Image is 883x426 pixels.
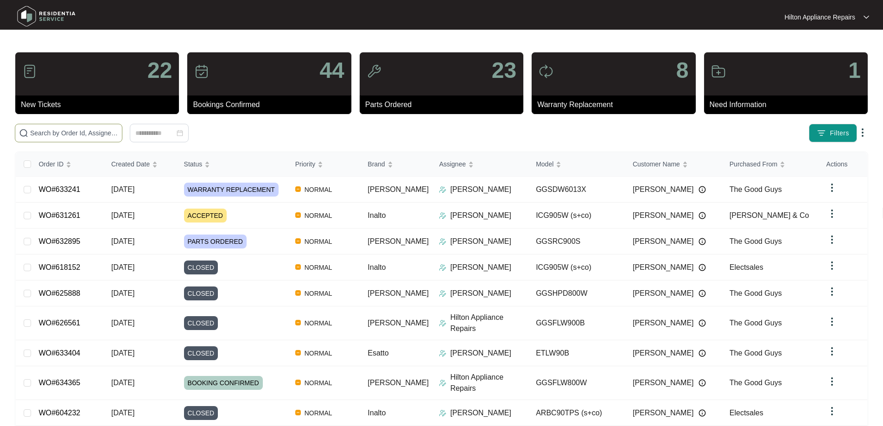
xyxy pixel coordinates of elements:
span: NORMAL [301,262,336,273]
img: Assigner Icon [439,238,446,245]
span: [DATE] [111,319,134,327]
img: dropdown arrow [826,234,838,245]
img: icon [194,64,209,79]
span: CLOSED [184,406,218,420]
span: Status [184,159,203,169]
span: The Good Guys [730,319,782,327]
a: WO#631261 [38,211,80,219]
img: dropdown arrow [826,182,838,193]
img: Vercel Logo [295,380,301,385]
img: Assigner Icon [439,409,446,417]
p: [PERSON_NAME] [450,184,511,195]
span: [DATE] [111,263,134,271]
span: [PERSON_NAME] [633,318,694,329]
span: NORMAL [301,288,336,299]
p: [PERSON_NAME] [450,407,511,419]
img: Info icon [699,238,706,245]
th: Status [177,152,288,177]
img: dropdown arrow [857,127,868,138]
img: Info icon [699,350,706,357]
span: Inalto [368,409,386,417]
img: Assigner Icon [439,290,446,297]
p: Hilton Appliance Repairs [450,372,528,394]
p: 8 [676,59,689,82]
button: filter iconFilters [809,124,857,142]
a: WO#633241 [38,185,80,193]
img: Vercel Logo [295,238,301,244]
td: ICG905W (s+co) [528,203,625,229]
span: NORMAL [301,210,336,221]
span: Created Date [111,159,150,169]
img: Vercel Logo [295,350,301,356]
p: 44 [319,59,344,82]
img: residentia service logo [14,2,79,30]
span: CLOSED [184,286,218,300]
span: [PERSON_NAME] [368,237,429,245]
span: [PERSON_NAME] [633,262,694,273]
span: [DATE] [111,289,134,297]
img: dropdown arrow [826,346,838,357]
span: [PERSON_NAME] [368,319,429,327]
img: icon [711,64,726,79]
span: [PERSON_NAME] [633,407,694,419]
span: [PERSON_NAME] [633,184,694,195]
img: Info icon [699,212,706,219]
p: [PERSON_NAME] [450,236,511,247]
span: Model [536,159,553,169]
img: dropdown arrow [826,286,838,297]
a: WO#625888 [38,289,80,297]
img: dropdown arrow [826,208,838,219]
span: Purchased From [730,159,777,169]
a: WO#633404 [38,349,80,357]
p: Hilton Appliance Repairs [784,13,855,22]
img: Info icon [699,319,706,327]
img: Vercel Logo [295,320,301,325]
span: NORMAL [301,348,336,359]
span: [DATE] [111,237,134,245]
td: ETLW90B [528,340,625,366]
span: [DATE] [111,211,134,219]
img: icon [539,64,553,79]
span: Priority [295,159,316,169]
a: WO#632895 [38,237,80,245]
th: Purchased From [722,152,819,177]
span: ACCEPTED [184,209,227,223]
p: 23 [492,59,516,82]
img: Info icon [699,264,706,271]
th: Brand [360,152,432,177]
p: 22 [147,59,172,82]
td: GGSDW6013X [528,177,625,203]
td: ICG905W (s+co) [528,254,625,280]
th: Customer Name [625,152,722,177]
img: Assigner Icon [439,350,446,357]
span: PARTS ORDERED [184,235,247,248]
img: dropdown arrow [826,406,838,417]
th: Model [528,152,625,177]
span: [PERSON_NAME] [633,288,694,299]
img: Info icon [699,290,706,297]
span: [DATE] [111,409,134,417]
img: Assigner Icon [439,212,446,219]
p: Bookings Confirmed [193,99,351,110]
p: [PERSON_NAME] [450,262,511,273]
img: icon [22,64,37,79]
img: Vercel Logo [295,186,301,192]
a: WO#634365 [38,379,80,387]
img: dropdown arrow [826,376,838,387]
p: 1 [848,59,861,82]
span: NORMAL [301,236,336,247]
td: GGSFLW800W [528,366,625,400]
span: Electsales [730,263,763,271]
img: Info icon [699,379,706,387]
span: Inalto [368,263,386,271]
th: Actions [819,152,867,177]
a: WO#626561 [38,319,80,327]
p: Need Information [710,99,868,110]
img: dropdown arrow [826,260,838,271]
td: ARBC90TPS (s+co) [528,400,625,426]
span: The Good Guys [730,237,782,245]
img: icon [367,64,381,79]
a: WO#618152 [38,263,80,271]
span: The Good Guys [730,349,782,357]
span: NORMAL [301,184,336,195]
